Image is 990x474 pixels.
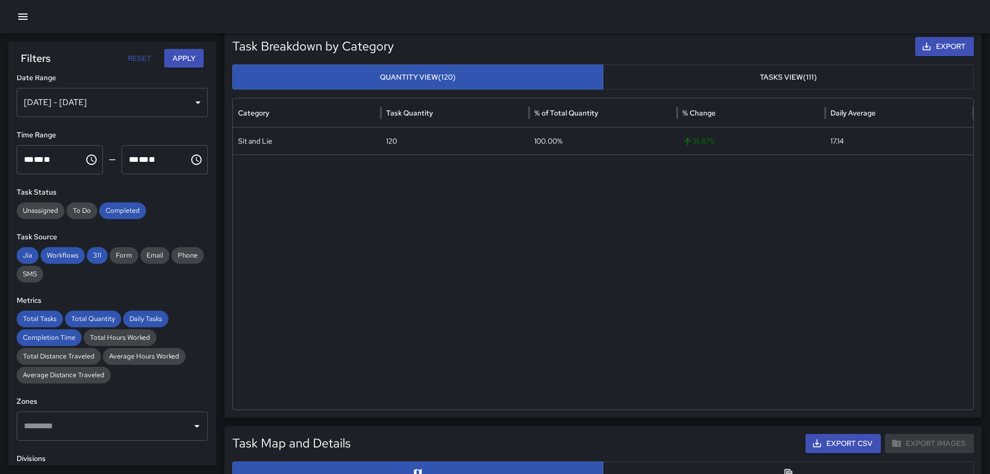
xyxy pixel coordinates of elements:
[232,435,351,452] h5: Task Map and Details
[17,396,208,407] h6: Zones
[381,127,529,155] div: 120
[41,250,85,261] span: Workflows
[24,156,34,163] span: Hours
[17,311,63,327] div: Total Tasks
[17,88,208,117] div: [DATE] - [DATE]
[34,156,44,163] span: Minutes
[17,266,43,283] div: SMS
[233,127,381,155] div: Sit and Lie
[682,128,820,155] span: 31.87 %
[103,348,186,365] div: Average Hours Worked
[534,108,598,118] div: % of Total Quantity
[17,130,208,141] h6: Time Range
[87,247,108,264] div: 311
[17,202,64,219] div: Unassigned
[915,37,974,56] button: Export
[830,108,876,118] div: Daily Average
[81,149,102,170] button: Choose time, selected time is 12:00 AM
[17,206,64,216] span: Unassigned
[17,329,82,346] div: Completion Time
[186,149,207,170] button: Choose time, selected time is 11:59 PM
[123,314,168,324] span: Daily Tasks
[41,247,85,264] div: Workflows
[44,156,50,163] span: Meridiem
[190,419,204,433] button: Open
[806,434,881,453] button: Export CSV
[65,314,121,324] span: Total Quantity
[139,156,149,163] span: Minutes
[110,250,138,261] span: Form
[17,250,38,261] span: Jia
[123,311,168,327] div: Daily Tasks
[123,49,156,68] button: Reset
[129,156,139,163] span: Hours
[149,156,155,163] span: Meridiem
[386,108,433,118] div: Task Quantity
[17,269,43,279] span: SMS
[17,332,82,343] span: Completion Time
[17,370,111,380] span: Average Distance Traveled
[682,108,716,118] div: % Change
[238,108,269,118] div: Category
[21,50,50,67] h6: Filters
[17,348,101,365] div: Total Distance Traveled
[140,247,169,264] div: Email
[603,65,974,90] button: Tasks View(111)
[171,250,204,261] span: Phone
[67,206,97,216] span: To Do
[17,232,208,243] h6: Task Source
[17,314,63,324] span: Total Tasks
[87,250,108,261] span: 311
[17,367,111,383] div: Average Distance Traveled
[17,453,208,465] h6: Divisions
[825,127,973,155] div: 17.14
[232,38,787,55] h5: Task Breakdown by Category
[17,187,208,198] h6: Task Status
[84,329,156,346] div: Total Hours Worked
[232,65,603,90] button: Quantity View(120)
[140,250,169,261] span: Email
[17,247,38,264] div: Jia
[529,127,677,155] div: 100.00%
[65,311,121,327] div: Total Quantity
[17,351,101,362] span: Total Distance Traveled
[17,72,208,84] h6: Date Range
[84,332,156,343] span: Total Hours Worked
[171,247,204,264] div: Phone
[67,202,97,219] div: To Do
[110,247,138,264] div: Form
[164,49,204,68] button: Apply
[99,206,146,216] span: Completed
[103,351,186,362] span: Average Hours Worked
[17,295,208,306] h6: Metrics
[99,202,146,219] div: Completed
